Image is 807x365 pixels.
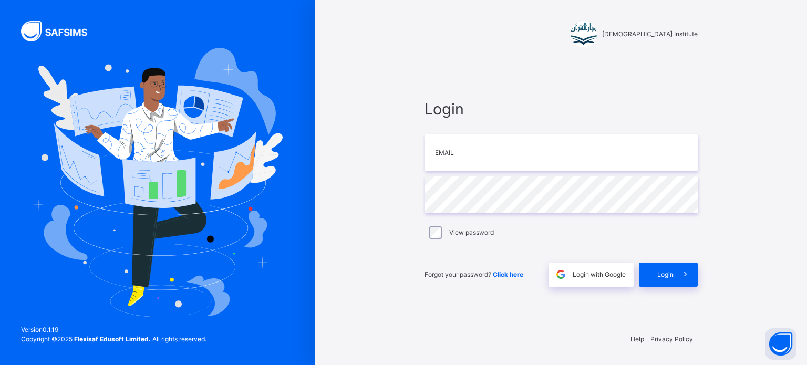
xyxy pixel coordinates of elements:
[573,270,626,279] span: Login with Google
[21,325,206,335] span: Version 0.1.19
[21,21,100,41] img: SAFSIMS Logo
[21,335,206,343] span: Copyright © 2025 All rights reserved.
[425,98,698,120] span: Login
[449,228,494,237] label: View password
[602,29,698,39] span: [DEMOGRAPHIC_DATA] Institute
[493,270,523,278] a: Click here
[657,270,674,279] span: Login
[630,335,644,343] a: Help
[33,48,283,317] img: Hero Image
[765,328,796,360] button: Open asap
[425,270,523,278] span: Forgot your password?
[650,335,693,343] a: Privacy Policy
[555,268,567,280] img: google.396cfc9801f0270233282035f929180a.svg
[74,335,151,343] strong: Flexisaf Edusoft Limited.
